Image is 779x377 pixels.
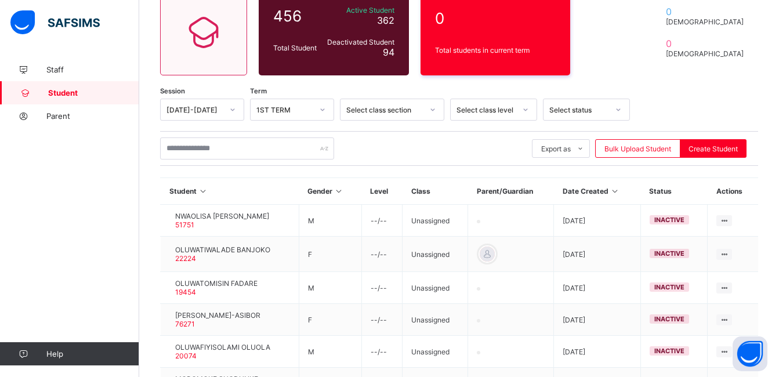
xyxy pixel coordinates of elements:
span: Deactivated Student [325,38,394,46]
td: --/-- [361,336,403,368]
span: Export as [541,144,571,153]
td: M [299,336,361,368]
td: F [299,304,361,336]
i: Sort in Ascending Order [198,187,208,195]
span: inactive [654,249,684,258]
span: Total students in current term [435,46,556,55]
i: Sort in Ascending Order [610,187,620,195]
td: [DATE] [554,336,641,368]
td: Unassigned [403,336,468,368]
div: Select class level [456,106,516,114]
span: 76271 [175,320,195,328]
span: 22224 [175,254,196,263]
td: Unassigned [403,304,468,336]
td: [DATE] [554,304,641,336]
span: inactive [654,216,684,224]
td: M [299,272,361,304]
th: Actions [708,178,758,205]
span: OLUWATIWALADE BANJOKO [175,245,270,254]
button: Open asap [733,336,767,371]
td: F [299,237,361,272]
span: inactive [654,315,684,323]
th: Level [361,178,403,205]
td: Unassigned [403,237,468,272]
span: inactive [654,347,684,355]
span: OLUWATOMISIN FADARE [175,279,258,288]
th: Class [403,178,468,205]
span: 20074 [175,351,197,360]
th: Date Created [554,178,641,205]
div: Total Student [270,41,323,55]
td: [DATE] [554,237,641,272]
div: [DATE]-[DATE] [166,106,223,114]
td: --/-- [361,272,403,304]
span: Active Student [325,6,394,14]
span: Staff [46,65,139,74]
td: --/-- [361,237,403,272]
th: Gender [299,178,361,205]
span: Session [160,87,185,95]
span: NWAOLISA [PERSON_NAME] [175,212,269,220]
td: [DATE] [554,272,641,304]
span: Bulk Upload Student [604,144,671,153]
span: 19454 [175,288,196,296]
span: 0 [666,6,744,17]
th: Parent/Guardian [468,178,554,205]
span: Term [250,87,267,95]
span: 0 [435,9,556,27]
span: inactive [654,283,684,291]
span: [DEMOGRAPHIC_DATA] [666,49,744,58]
span: Parent [46,111,139,121]
td: Unassigned [403,272,468,304]
th: Student [161,178,299,205]
img: safsims [10,10,100,35]
th: Status [640,178,707,205]
div: Select status [549,106,608,114]
span: 362 [377,14,394,26]
i: Sort in Ascending Order [334,187,344,195]
span: OLUWAFIYISOLAMI OLUOLA [175,343,270,351]
span: [DEMOGRAPHIC_DATA] [666,17,744,26]
td: M [299,205,361,237]
span: 51751 [175,220,194,229]
div: Select class section [346,106,423,114]
span: 94 [383,46,394,58]
td: [DATE] [554,205,641,237]
span: Help [46,349,139,358]
span: Student [48,88,139,97]
td: --/-- [361,304,403,336]
span: [PERSON_NAME]-ASIBOR [175,311,260,320]
span: 0 [666,38,744,49]
div: 1ST TERM [256,106,313,114]
span: 456 [273,7,320,25]
td: --/-- [361,205,403,237]
td: Unassigned [403,205,468,237]
span: Create Student [689,144,738,153]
